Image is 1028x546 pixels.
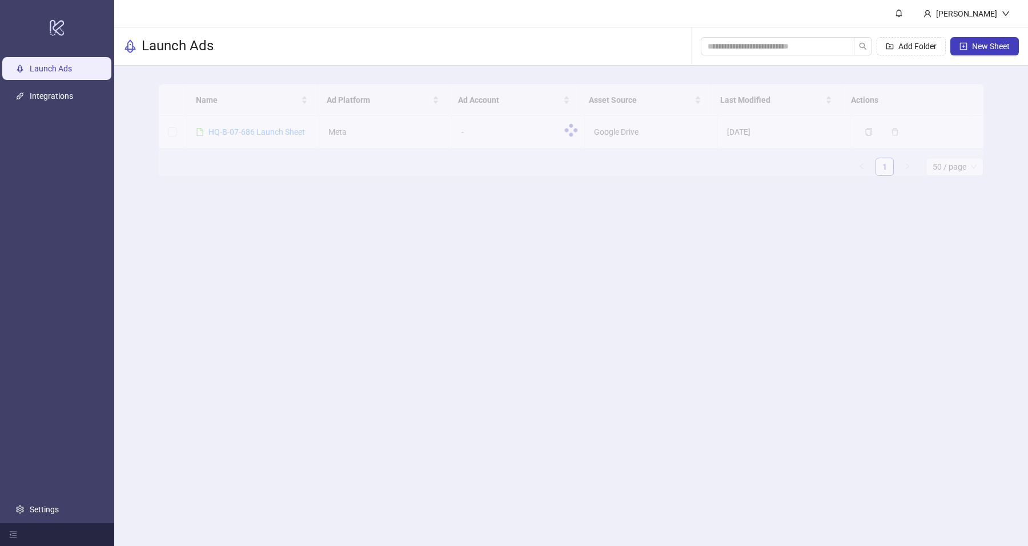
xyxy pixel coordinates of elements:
[959,42,967,50] span: plus-square
[931,7,1002,20] div: [PERSON_NAME]
[898,42,937,51] span: Add Folder
[30,91,73,101] a: Integrations
[950,37,1019,55] button: New Sheet
[859,42,867,50] span: search
[972,42,1010,51] span: New Sheet
[142,37,214,55] h3: Launch Ads
[30,64,72,73] a: Launch Ads
[886,42,894,50] span: folder-add
[895,9,903,17] span: bell
[9,531,17,539] span: menu-fold
[923,10,931,18] span: user
[877,37,946,55] button: Add Folder
[1002,10,1010,18] span: down
[30,505,59,514] a: Settings
[123,39,137,53] span: rocket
